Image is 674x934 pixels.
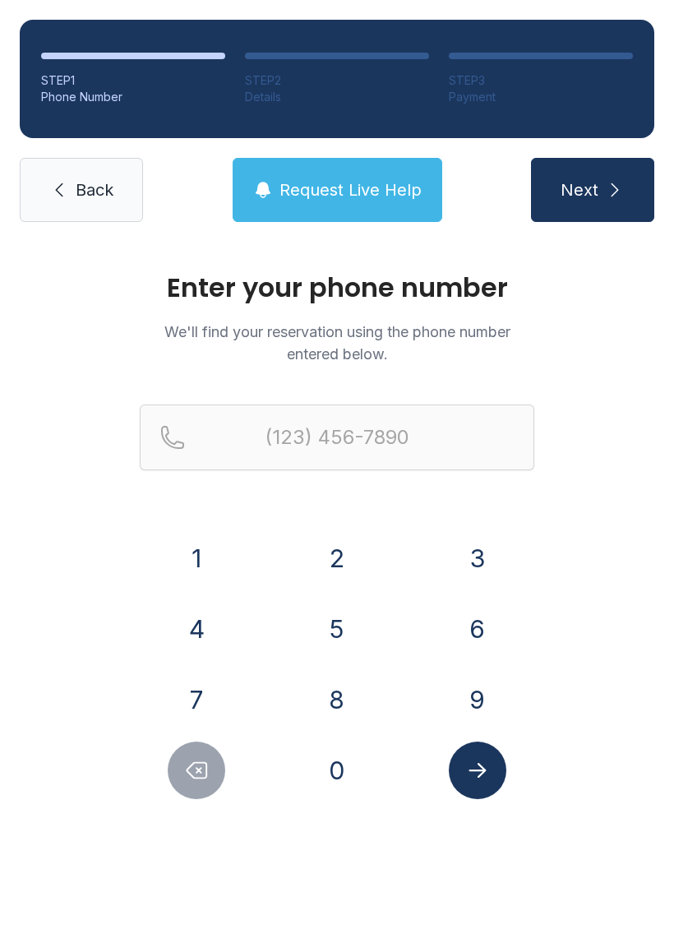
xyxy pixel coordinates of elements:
[76,178,113,201] span: Back
[308,600,366,658] button: 5
[449,72,633,89] div: STEP 3
[140,321,534,365] p: We'll find your reservation using the phone number entered below.
[245,72,429,89] div: STEP 2
[308,529,366,587] button: 2
[140,275,534,301] h1: Enter your phone number
[168,529,225,587] button: 1
[168,742,225,799] button: Delete number
[449,89,633,105] div: Payment
[449,600,506,658] button: 6
[449,742,506,799] button: Submit lookup form
[245,89,429,105] div: Details
[41,72,225,89] div: STEP 1
[561,178,598,201] span: Next
[308,671,366,728] button: 8
[449,529,506,587] button: 3
[140,405,534,470] input: Reservation phone number
[168,671,225,728] button: 7
[308,742,366,799] button: 0
[168,600,225,658] button: 4
[41,89,225,105] div: Phone Number
[449,671,506,728] button: 9
[279,178,422,201] span: Request Live Help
